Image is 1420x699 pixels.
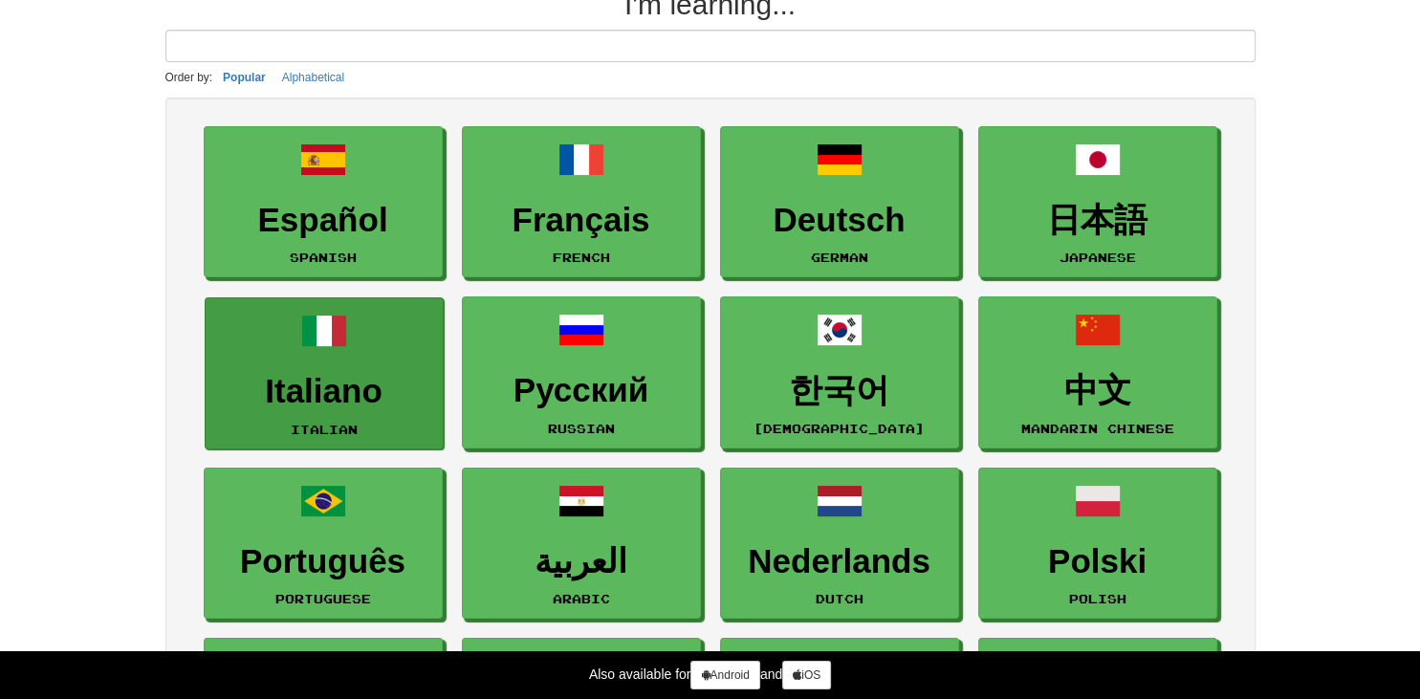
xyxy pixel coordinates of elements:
[275,592,371,605] small: Portuguese
[720,296,959,448] a: 한국어[DEMOGRAPHIC_DATA]
[290,251,357,264] small: Spanish
[989,543,1207,580] h3: Polski
[978,126,1217,278] a: 日本語Japanese
[205,297,444,449] a: ItalianoItalian
[1021,422,1174,435] small: Mandarin Chinese
[472,202,690,239] h3: Français
[214,202,432,239] h3: Español
[553,592,610,605] small: Arabic
[731,543,949,580] h3: Nederlands
[720,126,959,278] a: DeutschGerman
[165,71,213,84] small: Order by:
[204,468,443,620] a: PortuguêsPortuguese
[1069,592,1126,605] small: Polish
[217,67,272,88] button: Popular
[472,543,690,580] h3: العربية
[782,661,831,689] a: iOS
[214,543,432,580] h3: Português
[690,661,759,689] a: Android
[204,126,443,278] a: EspañolSpanish
[291,423,358,436] small: Italian
[276,67,350,88] button: Alphabetical
[548,422,615,435] small: Russian
[731,372,949,409] h3: 한국어
[978,296,1217,448] a: 中文Mandarin Chinese
[720,468,959,620] a: NederlandsDutch
[462,126,701,278] a: FrançaisFrench
[989,202,1207,239] h3: 日本語
[1060,251,1136,264] small: Japanese
[553,251,610,264] small: French
[754,422,925,435] small: [DEMOGRAPHIC_DATA]
[816,592,863,605] small: Dutch
[472,372,690,409] h3: Русский
[462,296,701,448] a: РусскийRussian
[989,372,1207,409] h3: 中文
[462,468,701,620] a: العربيةArabic
[215,373,433,410] h3: Italiano
[811,251,868,264] small: German
[978,468,1217,620] a: PolskiPolish
[731,202,949,239] h3: Deutsch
